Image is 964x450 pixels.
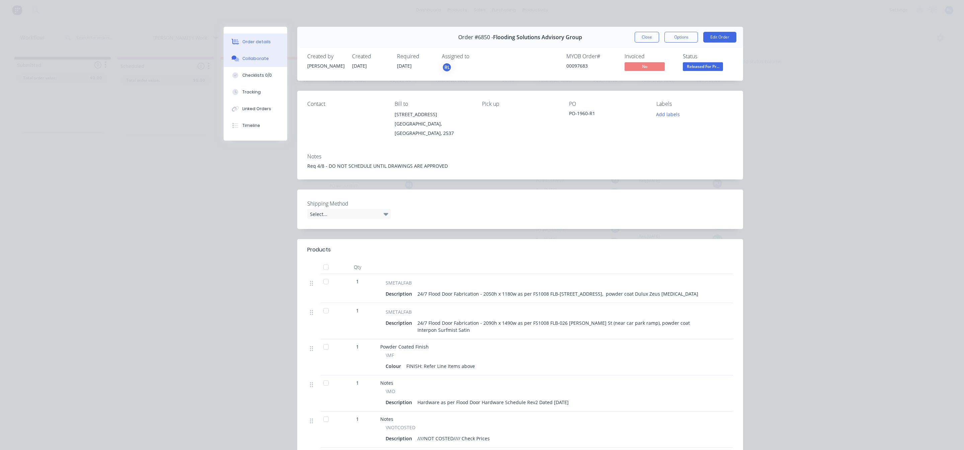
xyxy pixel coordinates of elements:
div: Description [386,397,415,407]
div: [GEOGRAPHIC_DATA], [GEOGRAPHIC_DATA], 2537 [395,119,471,138]
button: RL [442,62,452,72]
button: Tracking [224,84,287,100]
span: [DATE] [397,63,412,69]
div: Select... [307,209,391,219]
div: Pick up [482,101,559,107]
div: 24/7 Flood Door Fabrication - 2050h x 1180w as per FS1008 FLB-[STREET_ADDRESS], powder coat Dulux... [415,289,701,299]
button: Checklists 0/0 [224,67,287,84]
div: PO [569,101,646,107]
div: MYOB Order # [566,53,617,60]
div: [STREET_ADDRESS][GEOGRAPHIC_DATA], [GEOGRAPHIC_DATA], 2537 [395,110,471,138]
div: [STREET_ADDRESS] [395,110,471,119]
div: Qty [337,260,378,274]
div: Invoiced [625,53,675,60]
button: Linked Orders [224,100,287,117]
div: Products [307,246,331,254]
div: Description [386,434,415,443]
span: \MF [386,352,394,359]
div: FINISH: Refer Line Items above [404,361,478,371]
div: ////NOT COSTED//// Check Prices [415,434,492,443]
div: Assigned to [442,53,509,60]
button: Close [635,32,659,43]
div: Linked Orders [242,106,271,112]
div: Order details [242,39,271,45]
span: 1 [356,379,359,386]
div: Notes [307,153,733,160]
div: Checklists 0/0 [242,72,272,78]
span: 1 [356,343,359,350]
div: Description [386,318,415,328]
div: Tracking [242,89,261,95]
div: Collaborate [242,56,269,62]
span: 1 [356,307,359,314]
div: Bill to [395,101,471,107]
button: Collaborate [224,50,287,67]
div: Labels [656,101,733,107]
button: Timeline [224,117,287,134]
button: Edit Order [703,32,736,43]
button: Options [664,32,698,43]
span: \MO [386,388,395,395]
div: 24/7 Flood Door Fabrication - 2090h x 1490w as per FS1008 FLB-026 [PERSON_NAME] St (near car park... [415,318,704,335]
div: PO-1960-R1 [569,110,646,119]
span: Released For Pr... [683,62,723,71]
div: Status [683,53,733,60]
div: Required [397,53,434,60]
button: Order details [224,33,287,50]
div: Created by [307,53,344,60]
span: 1 [356,278,359,285]
span: Notes [380,416,393,422]
div: Colour [386,361,404,371]
span: 1 [356,416,359,423]
div: Contact [307,101,384,107]
span: Flooding Solutions Advisory Group [493,34,582,41]
div: Hardware as per Flood Door Hardware Schedule Rev2 Dated [DATE] [415,397,571,407]
div: 00097683 [566,62,617,69]
span: SMETALFAB [386,308,412,315]
span: Order #6850 - [458,34,493,41]
div: Timeline [242,123,260,129]
div: Req 4/8 - DO NOT SCHEDULE UNTIL DRAWINGS ARE APPROVED [307,162,733,169]
span: Notes [380,380,393,386]
div: Description [386,289,415,299]
span: Powder Coated Finish [380,344,429,350]
span: SMETALFAB [386,279,412,286]
span: [DATE] [352,63,367,69]
div: Created [352,53,389,60]
button: Released For Pr... [683,62,723,72]
span: \NOTCOSTED [386,424,415,431]
div: [PERSON_NAME] [307,62,344,69]
button: Add labels [653,110,684,119]
span: No [625,62,665,71]
label: Shipping Method [307,200,391,208]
